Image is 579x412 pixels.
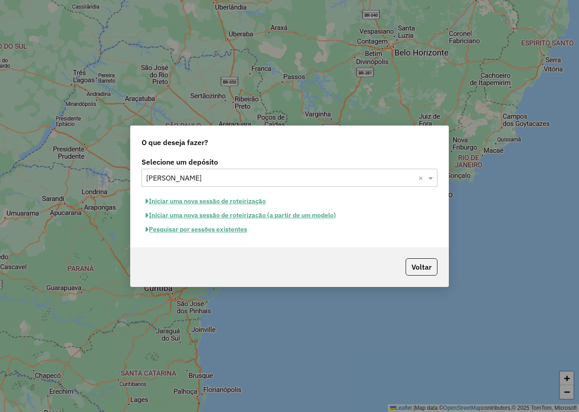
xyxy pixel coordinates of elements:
[142,137,208,148] span: O que deseja fazer?
[142,208,340,222] button: Iniciar uma nova sessão de roteirização (a partir de um modelo)
[142,194,270,208] button: Iniciar uma nova sessão de roteirização
[142,222,251,236] button: Pesquisar por sessões existentes
[406,258,437,276] button: Voltar
[418,172,426,183] span: Clear all
[142,156,437,167] label: Selecione um depósito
